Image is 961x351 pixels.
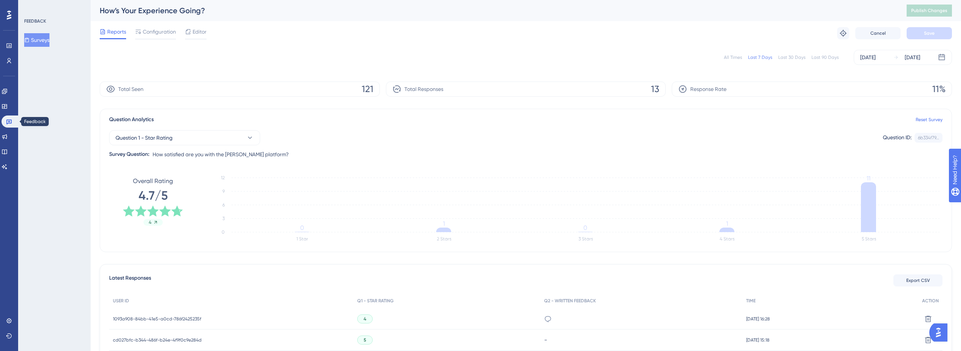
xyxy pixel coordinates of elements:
[143,27,176,36] span: Configuration
[907,5,952,17] button: Publish Changes
[906,277,930,283] span: Export CSV
[724,54,742,60] div: All Times
[24,18,46,24] div: FEEDBACK
[746,316,770,322] span: [DATE] 16:28
[918,135,939,141] div: 6b334f79...
[113,316,201,322] span: 1093a908-84bb-41e5-a0cd-786f2425235f
[222,202,225,208] tspan: 6
[153,150,289,159] span: How satisfied are you with the [PERSON_NAME] platform?
[149,219,151,225] span: 4
[221,175,225,180] tspan: 12
[100,5,888,16] div: How’s Your Experience Going?
[116,133,173,142] span: Question 1 - Star Rating
[811,54,839,60] div: Last 90 Days
[296,236,308,242] text: 1 Star
[578,236,593,242] text: 3 Stars
[300,224,304,231] tspan: 0
[746,337,770,343] span: [DATE] 15:18
[929,321,952,344] iframe: UserGuiding AI Assistant Launcher
[443,220,445,227] tspan: 1
[860,53,876,62] div: [DATE]
[544,336,739,343] div: -
[870,30,886,36] span: Cancel
[222,216,225,221] tspan: 3
[746,298,756,304] span: TIME
[404,85,443,94] span: Total Responses
[922,298,939,304] span: ACTION
[651,83,659,95] span: 13
[364,337,366,343] span: 5
[18,2,47,11] span: Need Help?
[109,150,150,159] div: Survey Question:
[118,85,143,94] span: Total Seen
[862,236,876,242] text: 5 Stars
[932,83,946,95] span: 11%
[109,274,151,287] span: Latest Responses
[437,236,451,242] text: 2 Stars
[222,189,225,194] tspan: 9
[916,117,942,123] a: Reset Survey
[109,115,154,124] span: Question Analytics
[924,30,935,36] span: Save
[109,130,260,145] button: Question 1 - Star Rating
[583,224,587,231] tspan: 0
[133,177,173,186] span: Overall Rating
[883,133,912,143] div: Question ID:
[867,175,870,182] tspan: 11
[911,8,947,14] span: Publish Changes
[748,54,772,60] div: Last 7 Days
[907,27,952,39] button: Save
[24,33,49,47] button: Surveys
[357,298,393,304] span: Q1 - STAR RATING
[113,337,202,343] span: cd027bfc-b344-486f-b24e-4f9f0c9e284d
[690,85,727,94] span: Response Rate
[362,83,373,95] span: 121
[544,298,596,304] span: Q2 - WRITTEN FEEDBACK
[855,27,901,39] button: Cancel
[893,274,942,286] button: Export CSV
[193,27,207,36] span: Editor
[107,27,126,36] span: Reports
[139,187,168,204] span: 4.7/5
[720,236,734,242] text: 4 Stars
[905,53,920,62] div: [DATE]
[778,54,805,60] div: Last 30 Days
[726,220,728,227] tspan: 1
[222,229,225,235] tspan: 0
[113,298,129,304] span: USER ID
[364,316,366,322] span: 4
